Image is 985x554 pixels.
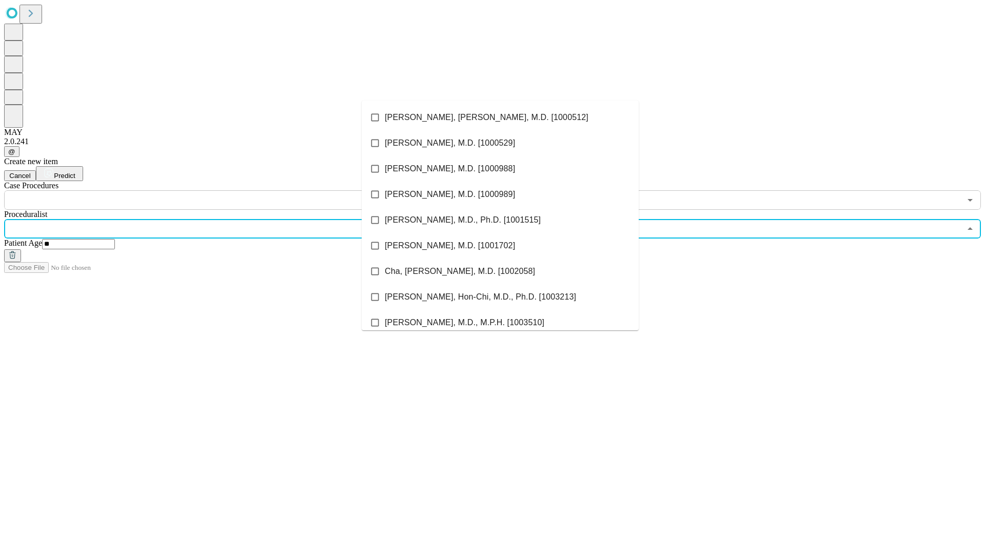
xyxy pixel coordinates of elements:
[54,172,75,180] span: Predict
[963,222,977,236] button: Close
[4,146,19,157] button: @
[385,214,541,226] span: [PERSON_NAME], M.D., Ph.D. [1001515]
[385,316,544,329] span: [PERSON_NAME], M.D., M.P.H. [1003510]
[385,163,515,175] span: [PERSON_NAME], M.D. [1000988]
[4,239,42,247] span: Patient Age
[385,265,535,278] span: Cha, [PERSON_NAME], M.D. [1002058]
[385,291,576,303] span: [PERSON_NAME], Hon-Chi, M.D., Ph.D. [1003213]
[4,181,58,190] span: Scheduled Procedure
[385,240,515,252] span: [PERSON_NAME], M.D. [1001702]
[385,111,588,124] span: [PERSON_NAME], [PERSON_NAME], M.D. [1000512]
[963,193,977,207] button: Open
[4,137,981,146] div: 2.0.241
[385,188,515,201] span: [PERSON_NAME], M.D. [1000989]
[4,157,58,166] span: Create new item
[385,137,515,149] span: [PERSON_NAME], M.D. [1000529]
[36,166,83,181] button: Predict
[8,148,15,155] span: @
[4,170,36,181] button: Cancel
[9,172,31,180] span: Cancel
[4,210,47,219] span: Proceduralist
[4,128,981,137] div: MAY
